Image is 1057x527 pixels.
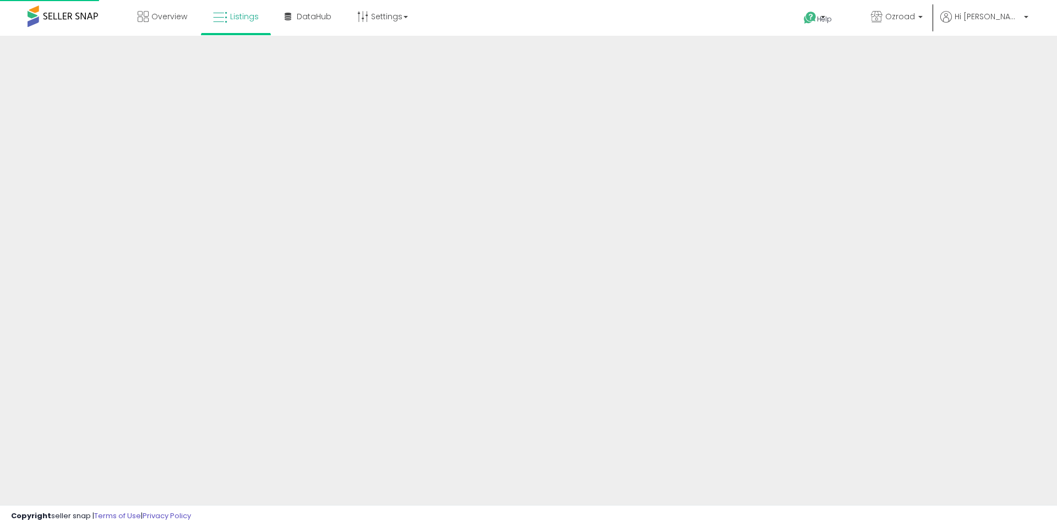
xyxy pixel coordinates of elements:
span: DataHub [297,11,331,22]
span: Listings [230,11,259,22]
span: Overview [151,11,187,22]
span: Help [817,14,832,24]
span: Ozroad [885,11,915,22]
i: Get Help [803,11,817,25]
a: Hi [PERSON_NAME] [940,11,1028,36]
a: Help [795,3,853,36]
span: Hi [PERSON_NAME] [955,11,1021,22]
